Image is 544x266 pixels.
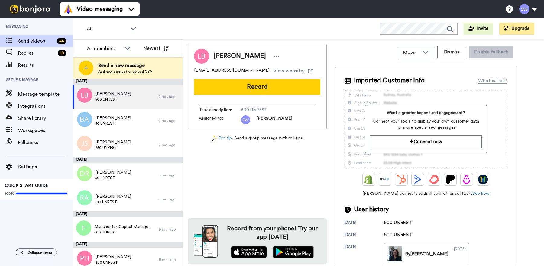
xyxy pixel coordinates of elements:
[464,23,493,35] button: Invite
[63,4,73,14] img: vm-color.svg
[18,50,55,57] span: Replies
[370,118,481,130] span: Connect your tools to display your own customer data for more specialized messages
[18,62,73,69] span: Results
[73,242,183,248] div: [DATE]
[273,67,303,75] span: View website
[364,175,374,184] img: Shopify
[87,25,127,33] span: All
[16,248,57,256] button: Collapse menu
[345,244,384,265] div: [DATE]
[214,52,266,61] span: [PERSON_NAME]
[73,79,183,85] div: [DATE]
[76,220,91,236] img: f.png
[380,175,390,184] img: Ontraport
[95,121,131,126] span: 50 UNREST
[95,91,131,97] span: [PERSON_NAME]
[73,157,183,163] div: [DATE]
[87,45,121,52] div: All members
[397,175,406,184] img: Hubspot
[95,139,131,145] span: [PERSON_NAME]
[224,224,321,241] h4: Record from your phone! Try our app [DATE]
[345,191,507,197] span: [PERSON_NAME] connects with all your other software
[77,112,92,127] img: ba.png
[95,254,131,260] span: [PERSON_NAME]
[413,175,423,184] img: ActiveCampaign
[345,232,384,238] div: [DATE]
[370,135,481,148] button: Connect now
[77,88,92,103] img: lb.png
[77,166,92,181] img: dr.png
[469,46,513,58] button: Disable fallback
[18,103,73,110] span: Integrations
[159,197,180,202] div: 3 mo. ago
[159,94,180,99] div: 2 mo. ago
[354,76,425,85] span: Imported Customer Info
[18,115,73,122] span: Share library
[384,243,469,265] a: By[PERSON_NAME][DATE]
[57,38,66,44] div: 44
[95,115,131,121] span: [PERSON_NAME]
[18,139,73,146] span: Fallbacks
[139,42,173,54] button: Newest
[77,136,92,151] img: js.png
[18,127,73,134] span: Workspaces
[273,246,314,258] img: playstore
[273,67,313,75] a: View website
[77,251,92,266] img: ph.png
[478,77,507,84] div: What is this?
[454,246,466,261] div: [DATE]
[462,175,471,184] img: Drip
[95,175,131,180] span: 50 UNREST
[256,115,292,124] span: [PERSON_NAME]
[5,191,14,196] span: 100%
[212,135,217,142] img: magic-wand.svg
[77,190,92,205] img: ra.png
[499,23,534,35] button: Upgrade
[405,250,448,258] div: By [PERSON_NAME]
[58,50,66,56] div: 18
[73,211,183,217] div: [DATE]
[77,5,123,13] span: Video messaging
[159,118,180,123] div: 2 mo. ago
[445,175,455,184] img: Patreon
[18,37,54,45] span: Send videos
[212,135,232,142] a: Pro tip
[194,225,218,258] img: download
[95,194,131,200] span: [PERSON_NAME]
[159,227,180,232] div: 9 mo. ago
[98,69,152,74] span: Add new contact or upload CSV
[437,46,466,58] button: Dismiss
[159,173,180,178] div: 3 mo. ago
[95,97,131,102] span: 500 UNREST
[345,220,384,226] div: [DATE]
[384,231,414,238] div: 500 UNREST
[473,191,489,196] a: See how
[95,145,131,150] span: 250 UNREST
[384,219,414,226] div: 500 UNREST
[94,230,156,235] span: 500 UNREST
[199,115,241,124] span: Assigned to:
[194,49,209,64] img: Image of Linda Burrows
[95,200,131,204] span: 100 UNREST
[478,175,488,184] img: GoHighLevel
[403,49,419,56] span: Move
[98,62,152,69] span: Send a new message
[5,184,48,188] span: QUICK START GUIDE
[387,246,402,261] img: edfc0478-5b24-4e22-82cb-5d24c37e7290-thumb.jpg
[7,5,53,13] img: bj-logo-header-white.svg
[94,224,156,230] span: Manchester Capital Management LLC Manchester Capital Management LLC
[159,143,180,147] div: 2 mo. ago
[18,91,73,98] span: Message template
[241,107,299,113] span: 500 UNREST
[370,110,481,116] span: Want a greater impact and engagement?
[95,260,131,265] span: 200 UNREST
[231,246,267,258] img: appstore
[199,107,241,113] span: Task description :
[194,79,320,95] button: Record
[18,163,73,171] span: Settings
[95,169,131,175] span: [PERSON_NAME]
[241,115,250,124] img: sw.png
[429,175,439,184] img: ConvertKit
